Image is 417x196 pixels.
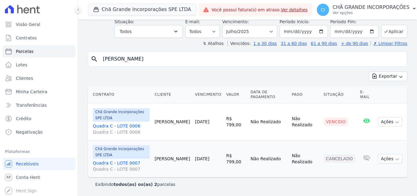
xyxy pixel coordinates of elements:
[2,59,75,71] a: Lotes
[185,19,200,24] label: E-mail:
[193,86,224,103] th: Vencimento
[93,160,150,172] a: Quadra C - LOTE 0007Quadra C - LOTE 0007
[311,41,337,46] a: 61 a 90 dias
[16,35,37,41] span: Contratos
[321,86,358,103] th: Situação
[341,41,368,46] a: + de 90 dias
[248,103,289,140] td: Não Realizado
[152,103,192,140] td: [PERSON_NAME]
[114,19,134,24] label: Situação:
[16,48,34,54] span: Parcelas
[281,41,307,46] a: 31 a 60 dias
[2,86,75,98] a: Minha Carteira
[2,113,75,125] a: Crédito
[16,129,43,135] span: Negativação
[93,108,150,122] span: Chã Grande Incorporações SPE LTDA
[16,102,47,108] span: Transferências
[280,19,310,24] label: Período Inicío:
[195,156,209,161] a: [DATE]
[16,174,40,180] span: Conta Hent
[152,140,192,177] td: [PERSON_NAME]
[358,86,376,103] th: E-mail
[5,148,73,155] div: Plataformas
[281,7,308,12] a: Ver detalhes
[369,72,407,81] button: Exportar
[93,166,150,172] span: Quadra C - LOTE 0007
[248,86,289,103] th: Data de Pagamento
[2,171,75,183] a: Conta Hent
[195,119,209,124] a: [DATE]
[114,182,157,187] b: todos(as) os(as) 2
[91,55,98,63] i: search
[330,19,379,25] label: Período Fim:
[16,89,47,95] span: Minha Carteira
[2,45,75,57] a: Parcelas
[224,86,248,103] th: Valor
[381,25,407,38] button: Aplicar
[2,126,75,138] a: Negativação
[212,7,308,13] span: Você possui fatura(s) em atraso.
[378,154,402,164] button: Ações
[324,117,348,126] div: Vencido
[224,103,248,140] td: R$ 799,00
[324,154,355,163] div: Cancelado
[333,10,410,15] p: Ver opções
[224,140,248,177] td: R$ 799,00
[321,8,325,12] span: CI
[99,53,404,65] input: Buscar por nome do lote ou do cliente
[2,32,75,44] a: Contratos
[289,86,321,103] th: Pago
[88,86,152,103] th: Contrato
[203,41,223,46] label: ↯ Atalhos
[2,99,75,111] a: Transferências
[114,25,183,38] button: Todos
[93,145,150,159] span: Chã Grande Incorporações SPE LTDA
[16,116,31,122] span: Crédito
[333,4,410,10] p: CHÃ GRANDE INCORPORAÇÕES
[120,28,132,35] span: Todos
[88,4,196,15] button: Chã Grande Incorporações SPE LTDA
[93,123,150,135] a: Quadra C - LOTE 0006Quadra C - LOTE 0006
[93,129,150,135] span: Quadra C - LOTE 0006
[371,41,407,46] a: ✗ Limpar Filtros
[378,117,402,127] button: Ações
[16,62,27,68] span: Lotes
[248,140,289,177] td: Não Realizado
[2,18,75,31] a: Visão Geral
[16,21,40,28] span: Visão Geral
[16,161,39,167] span: Recebíveis
[289,140,321,177] td: Não Realizado
[222,19,249,24] label: Vencimento:
[152,86,192,103] th: Cliente
[227,41,251,46] label: Vencidos:
[95,181,175,187] p: Exibindo parcelas
[16,75,33,81] span: Clientes
[289,103,321,140] td: Não Realizado
[2,158,75,170] a: Recebíveis
[2,72,75,84] a: Clientes
[253,41,277,46] a: 1 a 30 dias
